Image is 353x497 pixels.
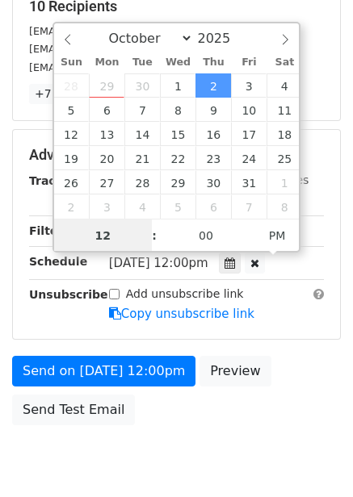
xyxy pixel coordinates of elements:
strong: Tracking [29,174,83,187]
span: Tue [124,57,160,68]
span: October 26, 2025 [54,170,90,194]
a: Preview [200,356,271,386]
strong: Filters [29,224,70,237]
h5: Advanced [29,146,324,164]
small: [EMAIL_ADDRESS][DOMAIN_NAME] [29,43,209,55]
span: October 22, 2025 [160,146,195,170]
span: October 3, 2025 [231,73,267,98]
input: Hour [54,219,153,252]
span: October 25, 2025 [267,146,302,170]
span: October 9, 2025 [195,98,231,122]
span: November 1, 2025 [267,170,302,194]
iframe: Chat Widget [272,420,353,497]
span: October 15, 2025 [160,122,195,146]
span: Wed [160,57,195,68]
span: November 6, 2025 [195,194,231,219]
span: October 7, 2025 [124,98,160,122]
span: October 1, 2025 [160,73,195,98]
a: Send Test Email [12,395,135,425]
span: Sat [267,57,302,68]
span: Click to toggle [255,219,300,252]
span: Thu [195,57,231,68]
span: November 2, 2025 [54,194,90,219]
span: October 19, 2025 [54,146,90,170]
span: October 28, 2025 [124,170,160,194]
span: September 29, 2025 [89,73,124,98]
span: October 30, 2025 [195,170,231,194]
span: November 4, 2025 [124,194,160,219]
span: October 12, 2025 [54,122,90,146]
span: October 16, 2025 [195,122,231,146]
input: Minute [157,219,255,252]
small: [EMAIL_ADDRESS][DOMAIN_NAME] [29,61,209,73]
strong: Schedule [29,255,87,268]
a: +7 more [29,84,90,104]
small: [EMAIL_ADDRESS][DOMAIN_NAME] [29,25,209,37]
span: October 18, 2025 [267,122,302,146]
span: October 17, 2025 [231,122,267,146]
span: October 10, 2025 [231,98,267,122]
span: Mon [89,57,124,68]
span: : [152,219,157,252]
span: Fri [231,57,267,68]
label: Add unsubscribe link [126,286,244,303]
span: October 6, 2025 [89,98,124,122]
span: October 29, 2025 [160,170,195,194]
span: October 27, 2025 [89,170,124,194]
a: Send on [DATE] 12:00pm [12,356,195,386]
span: September 30, 2025 [124,73,160,98]
span: November 3, 2025 [89,194,124,219]
a: Copy unsubscribe link [109,307,254,321]
span: Sun [54,57,90,68]
span: [DATE] 12:00pm [109,256,208,270]
span: October 13, 2025 [89,122,124,146]
strong: Unsubscribe [29,288,108,301]
span: October 24, 2025 [231,146,267,170]
span: October 5, 2025 [54,98,90,122]
span: October 20, 2025 [89,146,124,170]
span: November 8, 2025 [267,194,302,219]
span: September 28, 2025 [54,73,90,98]
span: October 11, 2025 [267,98,302,122]
span: October 21, 2025 [124,146,160,170]
span: October 23, 2025 [195,146,231,170]
span: October 8, 2025 [160,98,195,122]
span: October 31, 2025 [231,170,267,194]
span: October 14, 2025 [124,122,160,146]
span: October 4, 2025 [267,73,302,98]
span: October 2, 2025 [195,73,231,98]
span: November 5, 2025 [160,194,195,219]
input: Year [193,31,251,46]
span: November 7, 2025 [231,194,267,219]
